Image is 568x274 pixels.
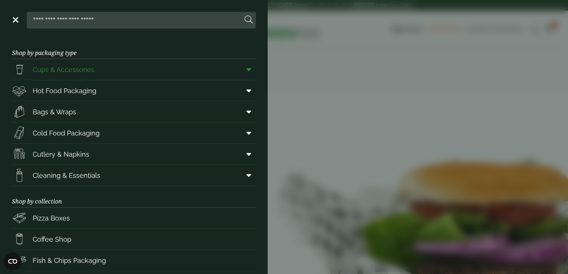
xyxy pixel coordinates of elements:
img: Pizza_boxes.svg [12,211,27,225]
a: Cold Food Packaging [12,123,256,143]
a: Coffee Shop [12,229,256,249]
a: Cutlery & Napkins [12,144,256,164]
img: Cutlery.svg [12,147,27,162]
h3: Shop by packaging type [12,37,256,59]
a: Cups & Accessories [12,59,256,80]
a: Bags & Wraps [12,101,256,122]
a: Fish & Chips Packaging [12,250,256,271]
span: Coffee Shop [33,234,71,244]
span: Hot Food Packaging [33,86,96,96]
span: Bags & Wraps [33,107,76,117]
button: Open CMP widget [4,252,22,270]
img: Sandwich_box.svg [12,125,27,140]
span: Cleaning & Essentials [33,170,100,180]
img: Deli_box.svg [12,83,27,98]
img: open-wipe.svg [12,168,27,183]
span: Pizza Boxes [33,213,70,223]
span: Cold Food Packaging [33,128,100,138]
img: HotDrink_paperCup.svg [12,232,27,247]
img: Paper_carriers.svg [12,104,27,119]
a: Hot Food Packaging [12,80,256,101]
a: Cleaning & Essentials [12,165,256,186]
a: Pizza Boxes [12,208,256,228]
span: Fish & Chips Packaging [33,255,106,265]
img: PintNhalf_cup.svg [12,62,27,77]
h3: Shop by collection [12,186,256,208]
span: Cups & Accessories [33,65,94,75]
span: Cutlery & Napkins [33,149,89,159]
